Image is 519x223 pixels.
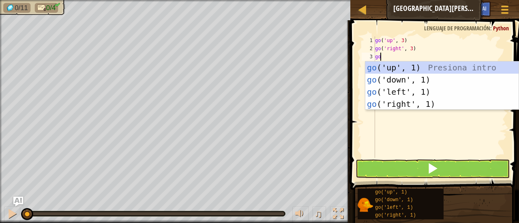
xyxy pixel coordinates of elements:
span: : [490,24,493,32]
span: ♫ [314,208,322,220]
li: Recoge las gemas. [3,3,30,13]
button: Ctrl + P: Pause [4,206,20,223]
img: portrait.png [358,197,373,212]
button: Ask AI [469,2,491,17]
div: 2 [362,45,375,53]
button: Shift+Enter: Ejecutar código actual. [356,159,510,178]
span: go('down', 1) [375,197,413,203]
span: Ask AI [473,4,487,12]
span: 0/4 [46,4,56,12]
span: go('right', 1) [375,212,416,218]
span: 0/11 [15,4,28,12]
span: Python [493,24,509,32]
span: Lenguaje de programación [424,24,490,32]
button: Ask AI [13,197,23,206]
span: go('up', 1) [375,189,407,195]
div: 1 [362,36,375,45]
div: 4 [362,61,375,69]
span: go('left', 1) [375,205,413,210]
button: Ajustar volúmen [292,206,309,223]
li: Solo 4 líneas de código [35,3,58,13]
div: 3 [362,53,375,61]
button: Mostrar menú del juego [495,2,515,21]
button: Alterna pantalla completa. [330,206,346,223]
button: ♫ [313,206,326,223]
